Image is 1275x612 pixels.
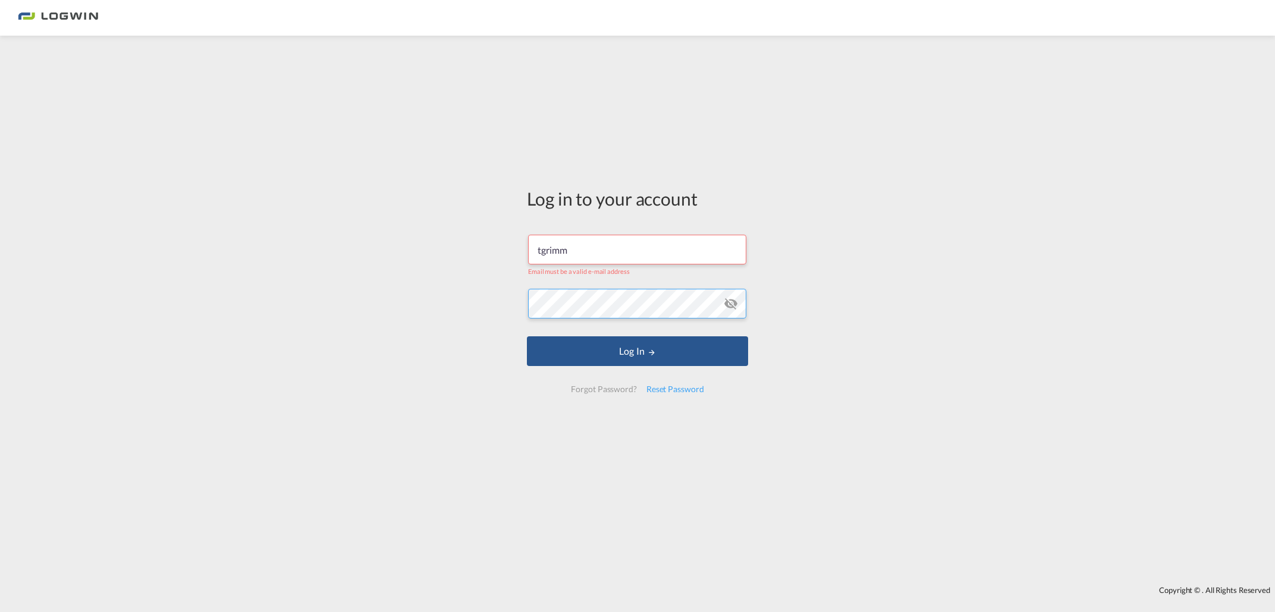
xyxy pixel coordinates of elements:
[724,296,738,311] md-icon: icon-eye-off
[642,378,709,400] div: Reset Password
[18,5,98,31] img: 2761ae10d95411efa20a1f5e0282d2d7.png
[566,378,641,400] div: Forgot Password?
[528,267,629,275] span: Email must be a valid e-mail address
[527,186,748,211] div: Log in to your account
[527,336,748,366] button: LOGIN
[528,235,746,264] input: Enter email/phone number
